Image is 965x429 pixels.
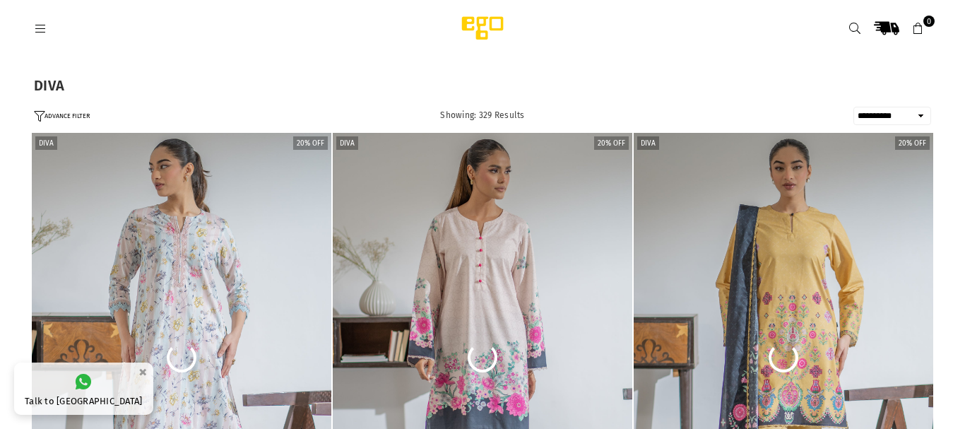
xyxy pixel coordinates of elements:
button: × [134,360,151,384]
a: Search [842,16,868,41]
label: Diva [336,136,358,150]
label: 20% off [895,136,930,150]
span: 0 [923,16,935,27]
span: Showing: 329 Results [440,110,524,120]
label: Diva [35,136,57,150]
h1: DIVA [34,78,931,93]
button: ADVANCE FILTER [34,110,90,122]
img: Ego [422,14,543,42]
a: Menu [28,23,53,33]
a: 0 [906,16,931,41]
label: 20% off [293,136,328,150]
label: Diva [637,136,659,150]
a: Talk to [GEOGRAPHIC_DATA] [14,363,153,415]
label: 20% off [594,136,629,150]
